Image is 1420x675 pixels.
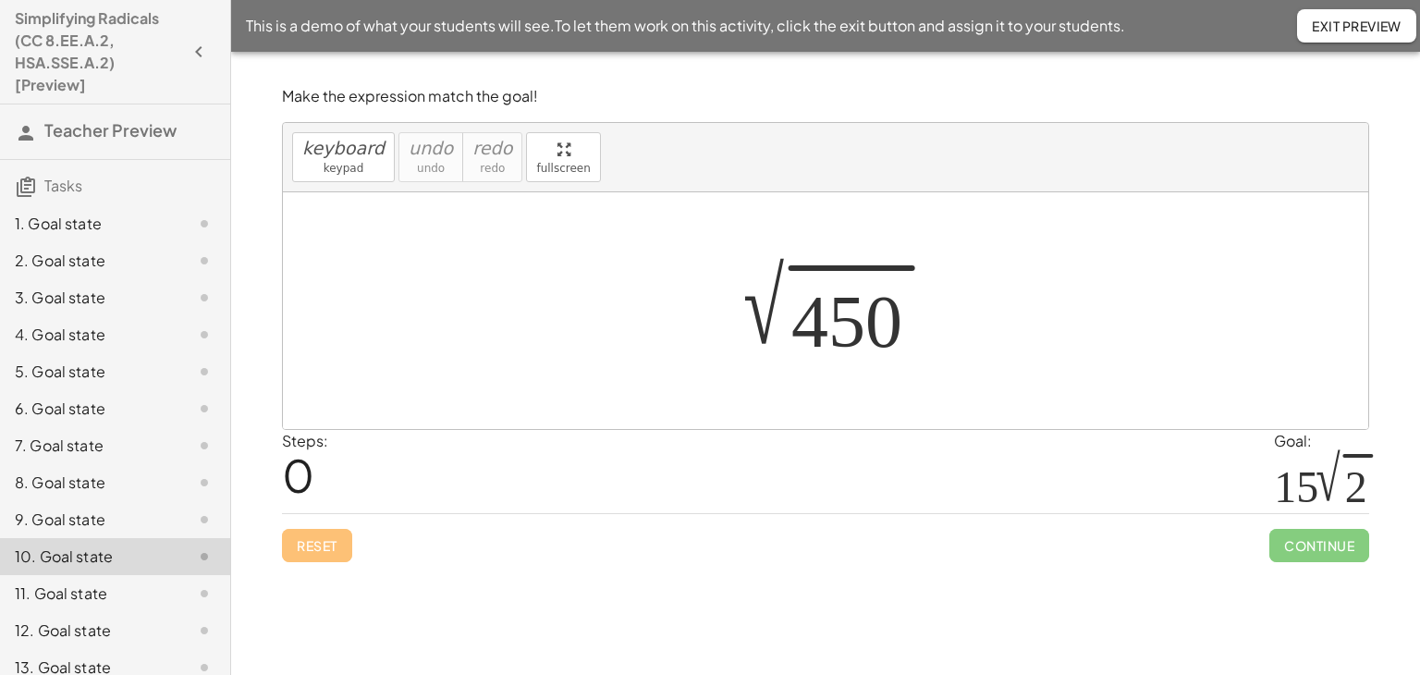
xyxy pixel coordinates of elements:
[15,620,164,642] div: 12. Goal state
[193,509,215,531] i: Task not started.
[15,398,164,420] div: 6. Goal state
[193,250,215,272] i: Task not started.
[15,435,164,457] div: 7. Goal state
[15,361,164,383] div: 5. Goal state
[1312,18,1402,34] span: Exit Preview
[282,431,328,450] label: Steps:
[398,132,463,182] button: undoundo
[15,7,182,96] h4: Simplifying Radicals (CC 8.EE.A.2, HSA.SSE.A.2) [Preview]
[193,213,215,235] i: Task not started.
[472,138,512,159] i: redo
[15,472,164,494] div: 8. Goal state
[480,162,505,175] span: redo
[15,509,164,531] div: 9. Goal state
[282,86,1369,107] p: Make the expression match the goal!
[409,138,453,159] i: undo
[15,213,164,235] div: 1. Goal state
[15,324,164,346] div: 4. Goal state
[193,324,215,346] i: Task not started.
[526,132,600,182] button: fullscreen
[15,287,164,309] div: 3. Goal state
[193,546,215,568] i: Task not started.
[15,250,164,272] div: 2. Goal state
[44,119,177,141] span: Teacher Preview
[536,162,590,175] span: fullscreen
[462,132,522,182] button: redoredo
[324,162,364,175] span: keypad
[193,287,215,309] i: Task not started.
[15,583,164,605] div: 11. Goal state
[193,583,215,605] i: Task not started.
[292,132,395,182] button: keyboardkeypad
[417,162,445,175] span: undo
[1274,430,1369,452] div: Goal:
[193,435,215,457] i: Task not started.
[246,15,1125,37] span: This is a demo of what your students will see. To let them work on this activity, click the exit ...
[282,447,314,503] span: 0
[193,472,215,494] i: Task not started.
[15,546,164,568] div: 10. Goal state
[44,176,82,195] span: Tasks
[302,138,385,159] i: keyboard
[193,620,215,642] i: Task not started.
[193,361,215,383] i: Task not started.
[193,398,215,420] i: Task not started.
[1297,9,1416,43] button: Exit Preview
